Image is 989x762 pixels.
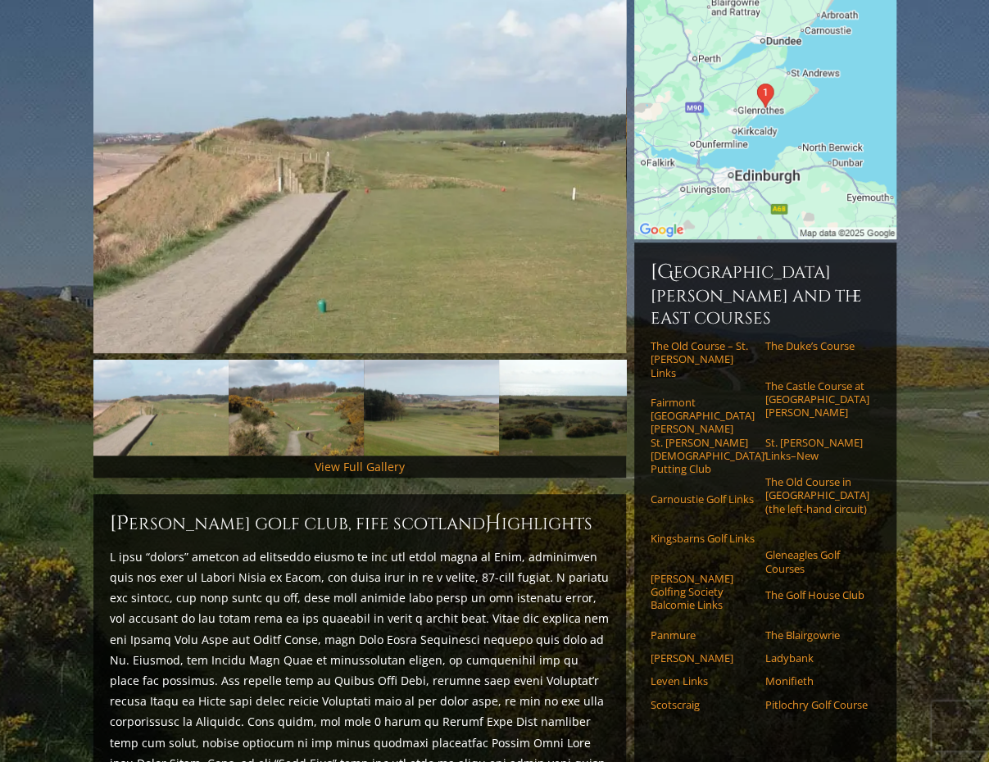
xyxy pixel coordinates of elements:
[110,510,610,537] h2: [PERSON_NAME] Golf Club, Fife Scotland ighlights
[765,475,869,515] a: The Old Course in [GEOGRAPHIC_DATA] (the left-hand circuit)
[765,379,869,420] a: The Castle Course at [GEOGRAPHIC_DATA][PERSON_NAME]
[651,628,755,642] a: Panmure
[485,510,501,537] span: H
[765,628,869,642] a: The Blairgowrie
[651,572,755,612] a: [PERSON_NAME] Golfing Society Balcomie Links
[765,651,869,664] a: Ladybank
[765,548,869,575] a: Gleneagles Golf Courses
[765,436,869,463] a: St. [PERSON_NAME] Links–New
[651,698,755,711] a: Scotscraig
[651,492,755,506] a: Carnoustie Golf Links
[651,396,755,436] a: Fairmont [GEOGRAPHIC_DATA][PERSON_NAME]
[651,674,755,687] a: Leven Links
[765,674,869,687] a: Monifieth
[315,459,405,474] a: View Full Gallery
[651,436,755,476] a: St. [PERSON_NAME] [DEMOGRAPHIC_DATA]’ Putting Club
[765,588,869,601] a: The Golf House Club
[651,339,755,379] a: The Old Course – St. [PERSON_NAME] Links
[651,532,755,545] a: Kingsbarns Golf Links
[651,259,880,329] h6: [GEOGRAPHIC_DATA][PERSON_NAME] and the East Courses
[651,651,755,664] a: [PERSON_NAME]
[765,698,869,711] a: Pitlochry Golf Course
[765,339,869,352] a: The Duke’s Course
